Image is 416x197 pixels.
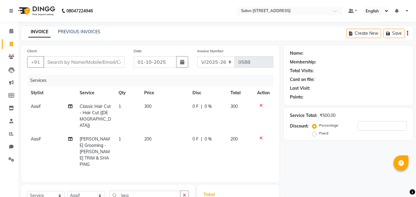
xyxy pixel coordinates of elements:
[253,86,273,100] th: Action
[27,48,37,54] label: Client
[319,123,338,128] label: Percentage
[383,29,405,38] button: Save
[192,136,198,142] span: 0 F
[205,103,212,110] span: 0 %
[58,29,100,34] a: PREVIOUS INVOICES
[15,2,57,19] img: logo
[31,136,41,142] span: Aasif
[31,104,41,109] span: Aasif
[201,136,202,142] span: |
[80,104,111,128] span: Classic Hair Cut - Hair Cut ([DEMOGRAPHIC_DATA])
[115,86,141,100] th: Qty
[290,123,309,129] div: Discount:
[230,136,238,142] span: 200
[80,136,110,167] span: [PERSON_NAME] Grooming - [PERSON_NAME] TRIM & SHAPING
[43,56,125,68] input: Search by Name/Mobile/Email/Code
[27,56,44,68] button: +91
[27,86,76,100] th: Stylist
[119,136,121,142] span: 1
[290,50,303,57] div: Name:
[320,112,335,119] div: ₹500.00
[189,86,227,100] th: Disc
[391,173,410,191] iframe: chat widget
[66,2,93,19] b: 08047224946
[346,29,381,38] button: Create New
[197,48,224,54] label: Invoice Number
[144,136,151,142] span: 200
[119,104,121,109] span: 1
[201,103,202,110] span: |
[192,103,198,110] span: 0 F
[28,27,51,37] a: INVOICE
[319,131,328,136] label: Fixed
[290,94,303,100] div: Points:
[205,136,212,142] span: 0 %
[290,85,310,92] div: Last Visit:
[290,112,317,119] div: Service Total:
[144,104,151,109] span: 300
[290,68,314,74] div: Total Visits:
[230,104,238,109] span: 300
[134,48,142,54] label: Date
[290,76,315,83] div: Card on file:
[290,59,316,65] div: Membership:
[227,86,253,100] th: Total
[76,86,115,100] th: Service
[28,75,278,86] div: Services
[141,86,189,100] th: Price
